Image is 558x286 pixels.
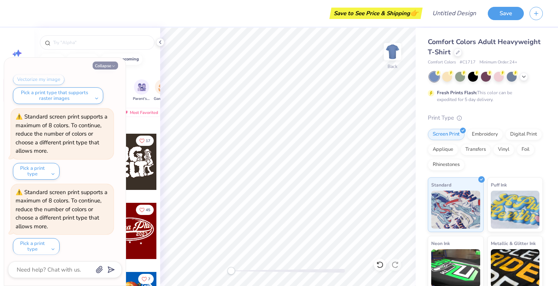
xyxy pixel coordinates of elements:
span: 45 [146,208,150,212]
span: Metallic & Glitter Ink [491,239,536,247]
div: Vinyl [493,144,514,155]
img: Standard [431,191,480,229]
div: Standard screen print supports a maximum of 8 colors. To continue, reduce the number of colors or... [16,113,107,155]
div: Transfers [460,144,491,155]
div: Save to See Price & Shipping [331,8,421,19]
button: Pick a print type that supports raster images [13,87,103,104]
div: Accessibility label [227,267,235,275]
div: Standard screen print supports a maximum of 8 colors. To continue, reduce the number of colors or... [16,188,107,230]
span: Minimum Order: 24 + [479,59,517,66]
span: 7 [148,277,150,281]
button: Pick a print type [13,238,60,255]
div: Applique [428,144,458,155]
span: Game Day [154,96,171,102]
div: homecoming [113,57,139,61]
div: Foil [517,144,534,155]
strong: Fresh Prints Flash: [437,90,477,96]
button: filter button [133,79,150,102]
img: trend_line.gif [105,57,111,62]
div: Screen Print [428,129,465,140]
span: Comfort Colors [428,59,456,66]
img: trend_line.gif [71,57,77,62]
img: Parent's Weekend Image [137,83,146,92]
img: Back [385,44,400,59]
button: Collapse [93,62,118,70]
button: homecoming [101,54,142,65]
span: Standard [431,181,451,189]
div: Most Favorited [119,108,162,117]
span: Parent's Weekend [133,96,150,102]
span: Puff Ink [491,181,507,189]
button: Like [138,274,154,284]
input: Try "Alpha" [52,39,150,46]
span: 17 [146,139,150,143]
div: Embroidery [467,129,503,140]
img: Puff Ink [491,191,540,229]
img: trend_line.gif [44,57,50,62]
span: # C1717 [460,59,476,66]
button: football [67,54,98,65]
div: filter for Game Day [154,79,171,102]
span: Neon Ink [431,239,450,247]
img: Game Day Image [158,83,167,92]
div: This color can be expedited for 5 day delivery. [437,89,530,103]
button: Pick a print type [13,163,60,180]
span: Comfort Colors Adult Heavyweight T-Shirt [428,37,541,57]
button: Save [488,7,524,20]
span: 👉 [410,8,418,17]
div: Print Type [428,114,543,122]
div: Back [388,63,397,70]
button: bear [40,54,64,65]
button: filter button [154,79,171,102]
div: Rhinestones [428,159,465,171]
div: filter for Parent's Weekend [133,79,150,102]
input: Untitled Design [426,6,482,21]
button: Like [136,136,154,146]
div: Digital Print [505,129,542,140]
button: Like [136,205,154,215]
